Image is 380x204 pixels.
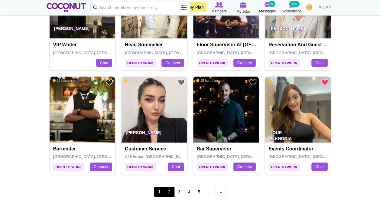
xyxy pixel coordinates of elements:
[233,59,256,67] a: Connect
[265,21,331,38] p: [PERSON_NAME]
[124,78,148,83] span: 15 hours ago
[196,78,220,83] span: 15 hours ago
[125,51,211,55] span: [GEOGRAPHIC_DATA], [GEOGRAPHIC_DATA]
[204,187,216,197] span: …
[197,42,257,48] h4: Floor Supervisor at [GEOGRAPHIC_DATA]
[236,8,250,15] span: My Jobs
[282,8,301,14] span: Notifications
[233,163,256,171] a: Connect
[268,42,329,48] h4: Reservation and Guest Relation Manager
[311,59,327,67] a: Chat
[316,2,334,14] a: العربية
[268,1,275,7] small: 5
[164,187,174,197] a: 2
[289,2,294,8] img: Notifications
[174,187,184,197] a: 3
[161,59,184,67] a: Connect
[197,146,257,152] h4: Bar Supervisor
[268,154,355,159] span: [GEOGRAPHIC_DATA], [GEOGRAPHIC_DATA]
[265,2,271,8] img: Messages
[125,59,156,67] span: Open to Work
[53,163,84,171] span: Open to Work
[125,146,185,152] h4: Customer Service
[249,79,257,86] a: Add to Favourites
[216,187,226,197] a: next ›
[125,163,156,171] span: Open to Work
[184,187,194,197] a: 4
[311,163,327,171] a: Chat
[259,8,276,14] span: Messages
[289,1,299,7] small: 109
[185,2,207,12] a: My Plan
[268,51,355,55] span: [GEOGRAPHIC_DATA], [GEOGRAPHIC_DATA]
[268,59,300,67] span: Open to Work
[321,79,329,86] a: Remove from Favourites
[197,59,228,67] span: Open to Work
[96,59,112,67] a: Chat
[207,2,231,14] a: Browse Members Members
[125,154,188,159] span: Al Khobar, [GEOGRAPHIC_DATA]
[91,2,190,14] input: Search members by role or city
[106,79,113,86] a: Add to Favourites
[194,187,204,197] a: 5
[197,163,228,171] span: Open to Work
[53,154,139,159] span: [GEOGRAPHIC_DATA], [GEOGRAPHIC_DATA]
[53,51,139,55] span: [GEOGRAPHIC_DATA], [GEOGRAPHIC_DATA]
[177,79,185,86] a: Add to Favourites
[268,163,300,171] span: Open to Work
[90,163,112,171] a: Connect
[268,146,329,152] h4: Events Coordinator
[240,2,247,8] img: My Jobs
[211,8,226,14] span: Members
[50,21,115,38] p: [PERSON_NAME]
[168,163,184,171] a: Chat
[121,126,187,143] p: [PERSON_NAME]
[197,154,283,159] span: [GEOGRAPHIC_DATA], [GEOGRAPHIC_DATA]
[47,3,86,12] img: Home
[154,187,164,197] span: 1
[125,42,185,48] h4: Head Sommelier
[268,78,291,83] span: 12 hours ago
[53,42,113,48] h4: VIP waiter
[280,2,304,14] a: Notifications Notifications 109
[231,2,255,15] a: My Jobs My Jobs
[53,78,76,83] span: 15 hours ago
[197,51,283,55] span: [GEOGRAPHIC_DATA], [GEOGRAPHIC_DATA]
[215,2,223,8] img: Browse Members
[265,126,331,143] p: Nour ElKhogia
[255,2,280,14] a: Messages Messages 5
[53,146,113,152] h4: Bartender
